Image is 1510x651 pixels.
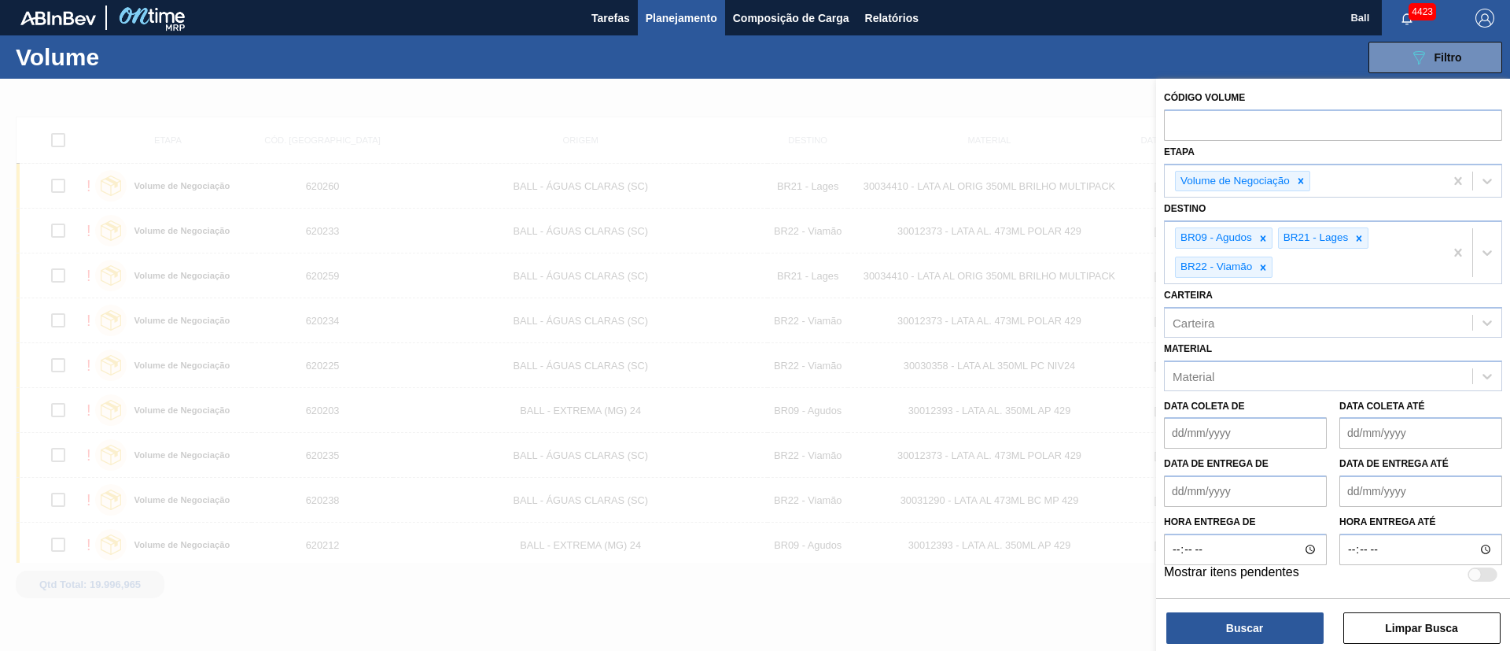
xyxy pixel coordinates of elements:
[1164,401,1244,412] label: Data coleta de
[1176,228,1254,248] div: BR09 - Agudos
[1176,257,1254,277] div: BR22 - Viamão
[646,9,717,28] span: Planejamento
[1339,458,1449,469] label: Data de Entrega até
[733,9,849,28] span: Composição de Carga
[1164,511,1327,534] label: Hora entrega de
[1339,401,1424,412] label: Data coleta até
[1164,146,1195,157] label: Etapa
[1339,475,1502,507] input: dd/mm/yyyy
[1382,7,1432,29] button: Notificações
[1434,51,1462,64] span: Filtro
[1164,290,1213,301] label: Carteira
[16,48,251,66] h1: Volume
[1173,369,1214,383] div: Material
[1339,417,1502,449] input: dd/mm/yyyy
[20,11,96,25] img: TNhmsLtSVTkK8tSr43FrP2fwEKptu5GPRR3wAAAABJRU5ErkJggg==
[1164,343,1212,354] label: Material
[1176,172,1292,191] div: Volume de Negociação
[1164,565,1299,584] label: Mostrar itens pendentes
[1173,316,1214,329] div: Carteira
[1339,511,1502,534] label: Hora entrega até
[1164,92,1245,103] label: Código Volume
[1475,9,1494,28] img: Logout
[1279,228,1351,248] div: BR21 - Lages
[1368,42,1502,73] button: Filtro
[1164,203,1206,214] label: Destino
[1164,475,1327,507] input: dd/mm/yyyy
[865,9,919,28] span: Relatórios
[1409,3,1436,20] span: 4423
[591,9,630,28] span: Tarefas
[1164,458,1269,469] label: Data de Entrega de
[1164,417,1327,449] input: dd/mm/yyyy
